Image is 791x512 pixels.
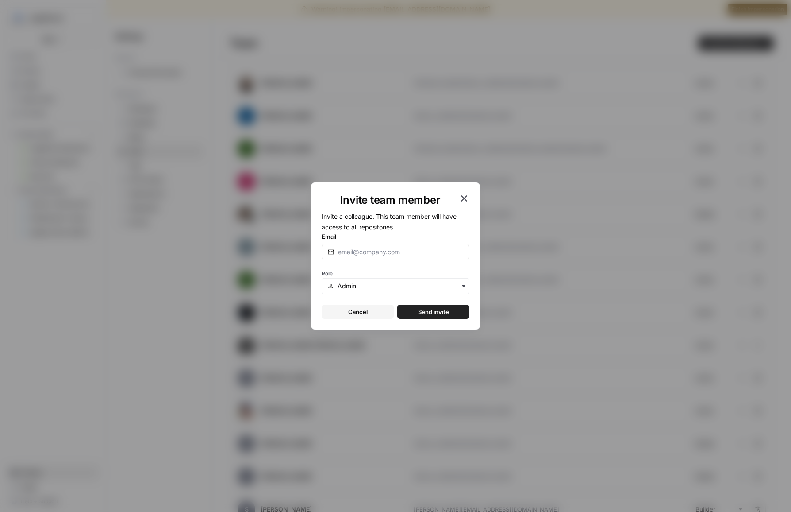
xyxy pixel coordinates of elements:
[322,232,469,241] label: Email
[397,305,469,319] button: Send invite
[338,248,464,256] input: email@company.com
[322,270,333,277] span: Role
[322,305,394,319] button: Cancel
[418,307,449,316] span: Send invite
[322,213,457,231] span: Invite a colleague. This team member will have access to all repositories.
[348,307,368,316] span: Cancel
[322,193,459,207] h1: Invite team member
[338,282,464,291] input: Admin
